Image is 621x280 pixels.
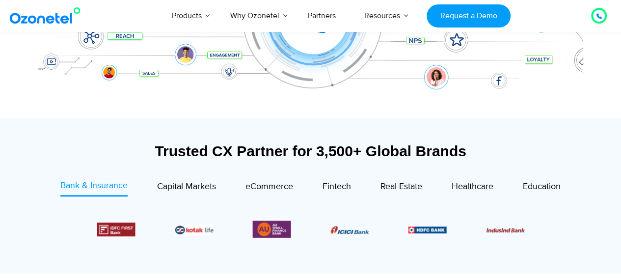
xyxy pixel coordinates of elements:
div: 4 / 6 [97,223,135,236]
a: Education [523,179,561,196]
div: Image Carousel [97,219,524,239]
span: Healthcare [452,181,493,192]
span: Fintech [323,181,351,192]
div: 2 / 6 [408,224,447,235]
img: Picture26.jpg [175,224,213,235]
img: Picture10.png [486,227,524,232]
div: Trusted CX Partner for 3,500+ Global Brands [43,142,578,160]
div: 3 / 6 [486,224,524,235]
a: Capital Markets [157,179,216,196]
a: Request a Demo [427,4,511,28]
a: Bank & Insurance [60,179,128,196]
a: Real Estate [380,179,422,196]
div: 1 / 6 [330,224,369,235]
div: 5 / 6 [175,224,213,235]
span: Real Estate [380,181,422,192]
a: eCommerce [245,179,293,196]
span: Education [523,181,561,192]
img: Picture13.png [253,219,291,239]
div: 6 / 6 [253,219,291,239]
span: Bank & Insurance [60,180,128,191]
span: eCommerce [245,181,293,192]
img: Picture8.png [330,226,369,234]
img: Picture9.png [408,226,447,233]
a: Healthcare [452,179,493,196]
img: Picture12.png [97,223,135,236]
a: Fintech [323,179,351,196]
span: Capital Markets [157,181,216,192]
